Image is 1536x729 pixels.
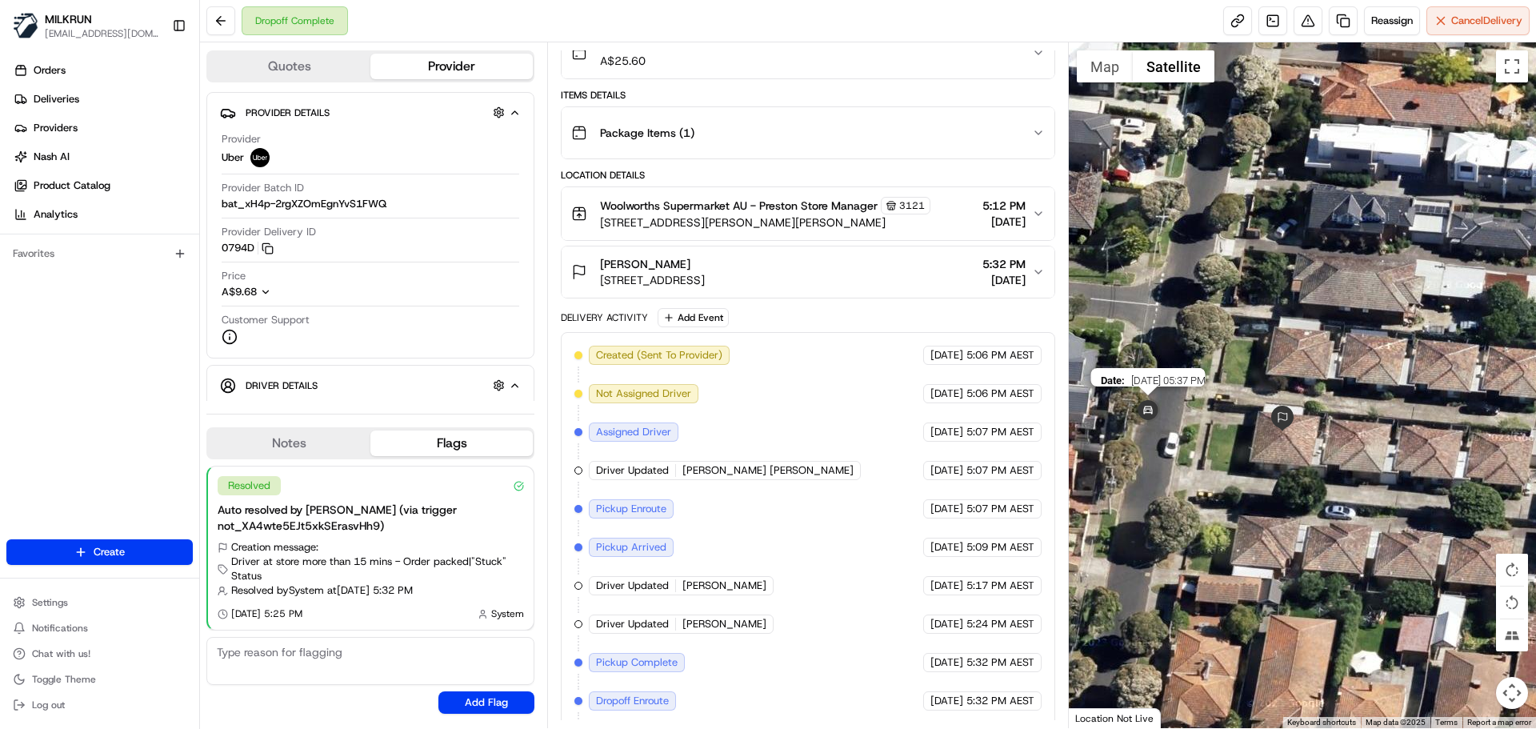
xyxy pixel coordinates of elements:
span: Provider Delivery ID [222,225,316,239]
span: Created (Sent To Provider) [596,348,722,362]
span: Driver Updated [596,579,669,593]
button: Map camera controls [1496,677,1528,709]
div: Delivery Activity [561,311,648,324]
span: Toggle Theme [32,673,96,686]
button: Show satellite imagery [1133,50,1214,82]
button: Tilt map [1496,619,1528,651]
button: Create [6,539,193,565]
span: Price [222,269,246,283]
span: [DATE] [982,214,1026,230]
span: Reassign [1371,14,1413,28]
span: Resolved by System [231,583,324,598]
span: Provider Details [246,106,330,119]
button: Provider Details [220,99,521,126]
span: 5:06 PM AEST [966,348,1034,362]
div: Items Details [561,89,1054,102]
button: Rotate map clockwise [1496,554,1528,586]
div: Favorites [6,241,193,266]
span: Date : [1100,375,1124,387]
span: Settings [32,596,68,609]
span: 5:07 PM AEST [966,502,1034,516]
span: [STREET_ADDRESS] [600,272,705,288]
span: Cancel Delivery [1451,14,1522,28]
a: Providers [6,115,199,141]
div: Location Not Live [1069,708,1161,728]
button: MILKRUN [45,11,92,27]
span: [DATE] [930,463,963,478]
span: [DATE] [930,348,963,362]
span: at [DATE] 5:32 PM [327,583,413,598]
span: 5:09 PM AEST [966,540,1034,555]
span: 5:24 PM AEST [966,617,1034,631]
button: Log out [6,694,193,716]
span: System [491,607,524,620]
span: [PERSON_NAME] [682,617,766,631]
a: Open this area in Google Maps (opens a new window) [1073,707,1126,728]
span: [DATE] [930,540,963,555]
a: Orders [6,58,199,83]
button: [EMAIL_ADDRESS][DOMAIN_NAME] [45,27,159,40]
span: Dropoff Enroute [596,694,669,708]
span: Log out [32,699,65,711]
span: A$9.68 [222,285,257,298]
button: Add Event [658,308,729,327]
button: Add Flag [438,691,534,714]
button: Keyboard shortcuts [1287,717,1356,728]
span: Map data ©2025 [1366,718,1426,727]
span: A$25.60 [600,53,646,69]
button: Notes [208,431,370,456]
span: 5:17 PM AEST [966,579,1034,593]
span: Package Items ( 1 ) [600,125,694,141]
button: Driver Details [220,372,521,399]
span: 5:07 PM AEST [966,463,1034,478]
span: 5:07 PM AEST [966,425,1034,439]
span: 3121 [899,199,925,212]
span: [DATE] 5:25 PM [231,607,302,620]
a: Report a map error [1467,718,1531,727]
span: Assigned Driver [596,425,671,439]
span: Customer Support [222,313,310,327]
span: Driver Updated [596,617,669,631]
a: Terms (opens in new tab) [1435,718,1458,727]
span: 5:32 PM [982,256,1026,272]
span: Driver Details [246,379,318,392]
span: Driver at store more than 15 mins - Order packed | "Stuck" Status [231,555,524,583]
span: Provider [222,132,261,146]
button: Settings [6,591,193,614]
span: Pickup Enroute [596,502,666,516]
span: Deliveries [34,92,79,106]
span: [PERSON_NAME] [682,579,766,593]
span: Not Assigned Driver [596,387,691,401]
span: [DATE] [930,425,963,439]
span: Product Catalog [34,178,110,193]
button: 0794D [222,241,274,255]
span: Pickup Complete [596,655,678,670]
a: Product Catalog [6,173,199,198]
button: N/AA$25.60 [562,27,1054,78]
button: Package Items (1) [562,107,1054,158]
span: Provider Batch ID [222,181,304,195]
span: Driver Updated [596,463,669,478]
a: Nash AI [6,144,199,170]
span: [DATE] [930,387,963,401]
button: CancelDelivery [1426,6,1530,35]
button: Quotes [208,54,370,79]
span: [PERSON_NAME] [600,256,690,272]
span: [STREET_ADDRESS][PERSON_NAME][PERSON_NAME] [600,214,930,230]
span: 5:12 PM [982,198,1026,214]
span: Providers [34,121,78,135]
button: Notifications [6,617,193,639]
button: A$9.68 [222,285,362,299]
span: Notifications [32,622,88,635]
span: Pickup Arrived [596,540,666,555]
span: Analytics [34,207,78,222]
button: Provider [370,54,533,79]
div: Location Details [561,169,1054,182]
span: [DATE] [930,617,963,631]
div: Auto resolved by [PERSON_NAME] (via trigger not_XA4wte5EJt5xkSErasvHh9) [218,502,524,534]
button: Flags [370,431,533,456]
span: [PERSON_NAME] [PERSON_NAME] [682,463,854,478]
div: Resolved [218,476,281,495]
